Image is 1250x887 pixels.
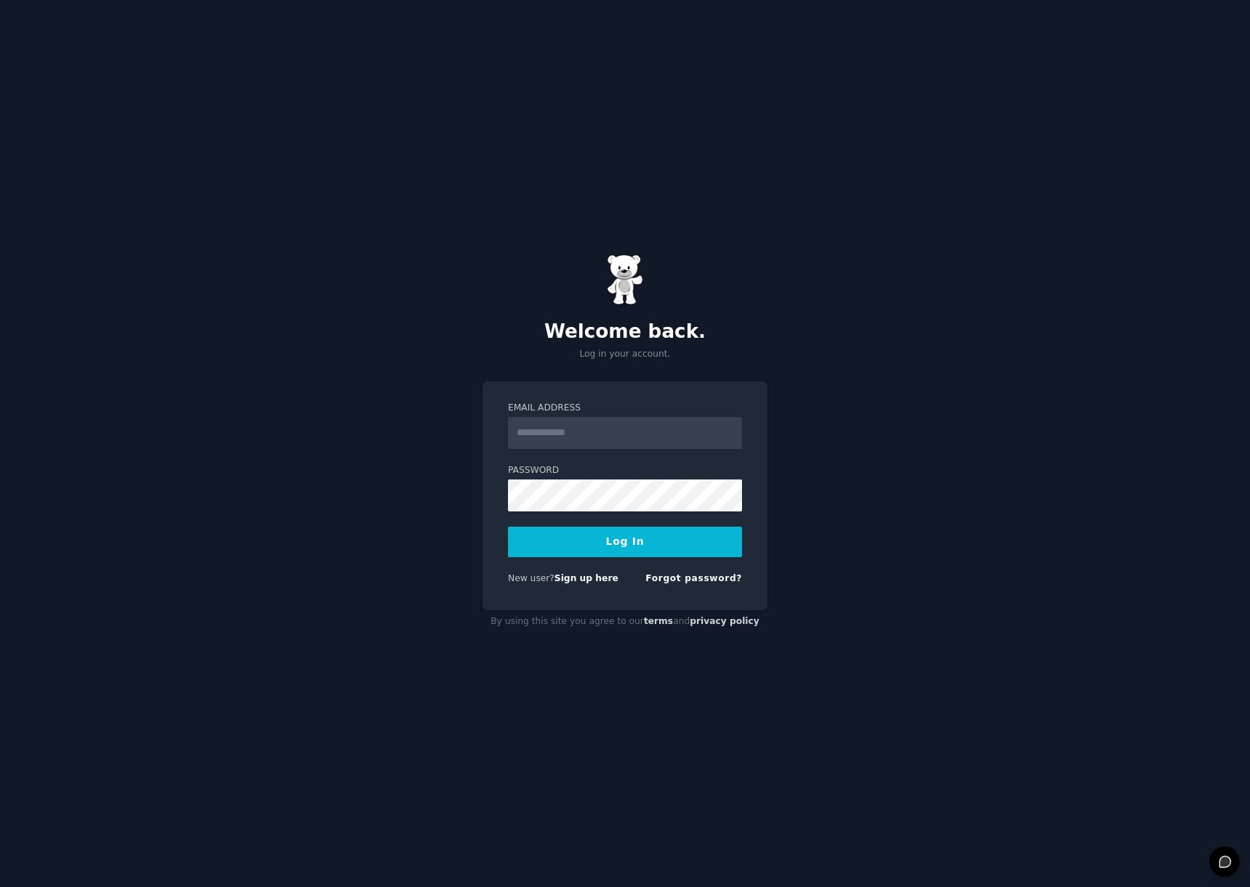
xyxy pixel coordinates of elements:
a: privacy policy [690,616,759,626]
h2: Welcome back. [483,320,767,344]
a: Sign up here [555,573,618,583]
button: Log In [508,527,742,557]
label: Email Address [508,402,742,415]
p: Log in your account. [483,348,767,361]
a: terms [644,616,673,626]
span: New user? [508,573,555,583]
img: Gummy Bear [607,254,643,305]
label: Password [508,464,742,477]
div: By using this site you agree to our and [483,610,767,633]
a: Forgot password? [645,573,742,583]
